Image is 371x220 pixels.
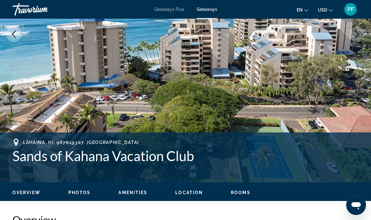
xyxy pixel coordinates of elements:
button: Photos [68,190,91,195]
span: Overview [12,190,40,195]
a: Travorium [12,1,75,17]
span: Amenities [118,190,147,195]
button: Location [175,190,203,195]
button: Amenities [118,190,147,195]
span: PF [347,6,354,12]
span: Photos [68,190,91,195]
button: Next image [349,26,365,42]
button: User Menu [342,3,359,16]
button: Change language [297,5,309,14]
span: Location [175,190,203,195]
button: Previous image [6,26,22,42]
span: Rooms [231,190,250,195]
button: Change currency [318,5,333,14]
a: Getaways [197,7,217,12]
button: Overview [12,190,40,195]
h1: Sands of Kahana Vacation Club [12,148,359,164]
span: en [297,7,303,12]
a: Getaways Plus [154,7,184,12]
button: Rooms [231,190,250,195]
iframe: Button to launch messaging window [346,195,366,215]
span: USD [318,7,327,12]
span: Lahaina, HI, 967619307, [GEOGRAPHIC_DATA] [23,140,139,145]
